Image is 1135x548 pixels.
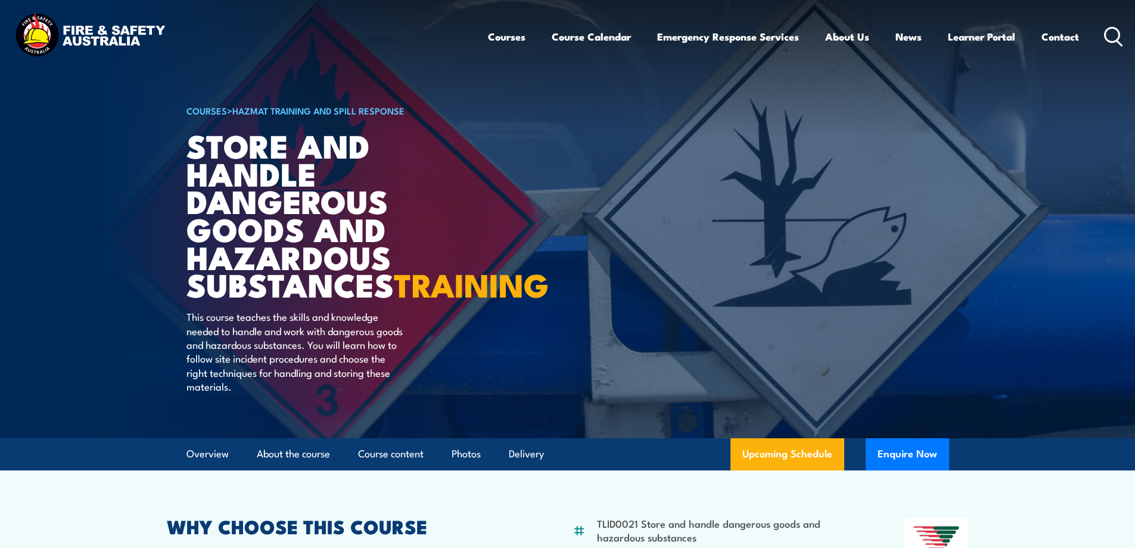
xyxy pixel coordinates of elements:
[257,438,330,470] a: About the course
[452,438,481,470] a: Photos
[186,131,481,298] h1: Store And Handle Dangerous Goods and Hazardous Substances
[597,516,847,544] li: TLID0021 Store and handle dangerous goods and hazardous substances
[394,259,549,308] strong: TRAINING
[948,21,1015,52] a: Learner Portal
[509,438,544,470] a: Delivery
[488,21,525,52] a: Courses
[730,438,844,470] a: Upcoming Schedule
[167,518,515,534] h2: WHY CHOOSE THIS COURSE
[186,103,481,117] h6: >
[1041,21,1079,52] a: Contact
[186,438,229,470] a: Overview
[866,438,949,470] button: Enquire Now
[825,21,869,52] a: About Us
[186,104,227,117] a: COURSES
[552,21,631,52] a: Course Calendar
[358,438,424,470] a: Course content
[232,104,405,117] a: HAZMAT Training and Spill Response
[186,309,404,393] p: This course teaches the skills and knowledge needed to handle and work with dangerous goods and h...
[657,21,799,52] a: Emergency Response Services
[895,21,922,52] a: News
